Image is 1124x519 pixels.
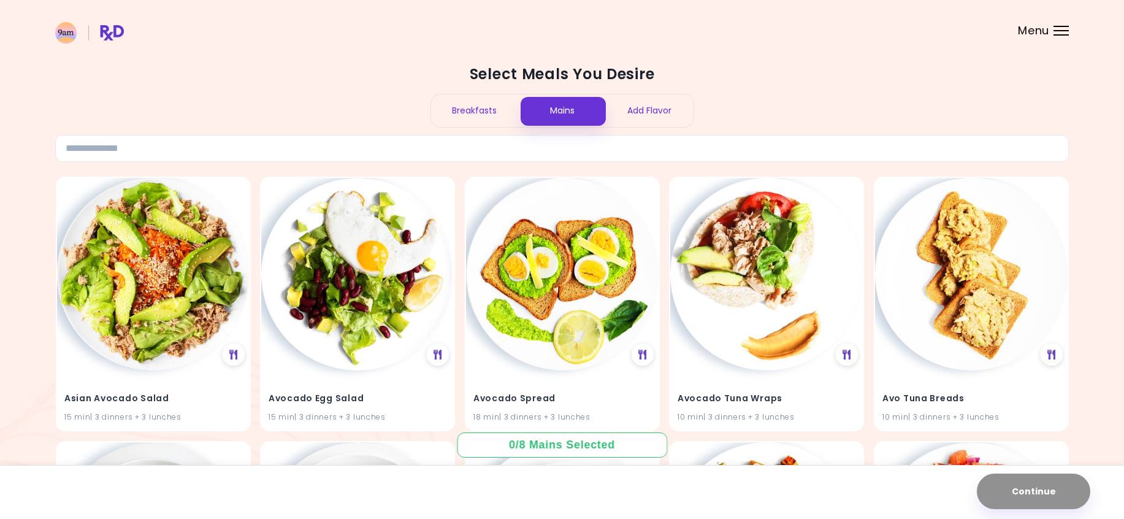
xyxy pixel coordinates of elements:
div: 0 / 8 Mains Selected [500,437,624,453]
h4: Asian Avocado Salad [64,389,242,409]
div: Add Flavor [606,94,694,127]
h4: Avocado Tuna Wraps [678,389,855,409]
div: 18 min | 3 dinners + 3 lunches [473,411,651,423]
div: 10 min | 3 dinners + 3 lunches [678,411,855,423]
div: 15 min | 3 dinners + 3 lunches [64,411,242,423]
button: Continue [977,474,1090,509]
h4: Avocado Egg Salad [269,389,446,409]
div: Breakfasts [431,94,519,127]
h4: Avocado Spread [473,389,651,409]
div: See Meal Plan [1040,343,1062,365]
div: See Meal Plan [427,343,449,365]
div: 10 min | 3 dinners + 3 lunches [882,411,1060,423]
h4: Avo Tuna Breads [882,389,1060,409]
div: See Meal Plan [631,343,653,365]
div: See Meal Plan [836,343,858,365]
div: Mains [518,94,606,127]
div: See Meal Plan [222,343,244,365]
div: 15 min | 3 dinners + 3 lunches [269,411,446,423]
span: Menu [1018,25,1049,36]
img: RxDiet [55,22,124,44]
h2: Select Meals You Desire [55,64,1069,84]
